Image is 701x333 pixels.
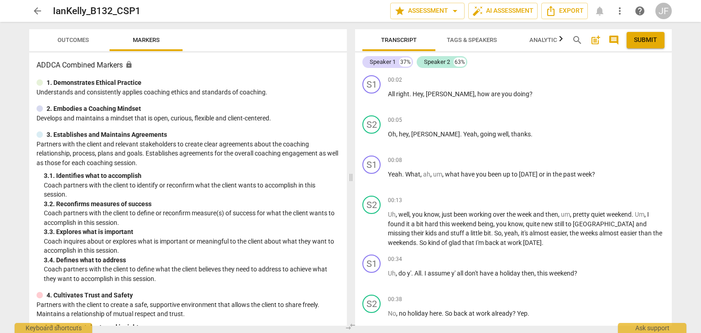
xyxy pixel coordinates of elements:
span: just [442,211,454,218]
span: kind [428,239,441,246]
span: kids [425,229,438,237]
span: been [454,211,469,218]
div: 3. 2. Reconfirms measures of success [44,199,340,209]
span: Hey [413,90,423,98]
span: ? [574,270,577,277]
span: working [469,211,493,218]
span: . [632,211,635,218]
span: Tags & Speakers [447,36,497,43]
span: . [460,130,463,138]
span: Filler word [388,270,396,277]
span: So [419,239,428,246]
span: than [638,229,653,237]
span: hard [425,220,439,228]
button: Show/Hide comments [607,33,621,47]
span: [PERSON_NAME] [411,130,460,138]
span: more_vert [614,5,625,16]
span: still [555,220,565,228]
div: Change speaker [362,156,381,174]
span: what [445,171,461,178]
span: arrow_back [32,5,43,16]
span: What [405,171,420,178]
span: . [542,239,544,246]
span: the [653,229,662,237]
span: then [545,211,558,218]
span: Filler word [388,310,396,317]
span: in [546,171,553,178]
span: stuff [450,229,466,237]
div: 63% [454,57,466,67]
span: holiday [408,310,429,317]
span: , [508,130,511,138]
span: yeah [504,229,518,237]
span: all [457,270,465,277]
span: work [507,239,523,246]
span: glad [449,239,462,246]
span: , [396,130,399,138]
span: Submit [634,36,657,45]
span: 00:02 [388,76,402,84]
span: this [439,220,451,228]
span: Yep [517,310,528,317]
span: . [528,310,529,317]
span: , [396,270,398,277]
span: Analytics [529,36,560,43]
span: . [421,270,424,277]
span: . [416,239,419,246]
span: to [565,220,573,228]
div: Keyboard shortcuts [15,323,92,333]
h3: ADDCA Combined Markers [37,60,340,71]
span: I [647,211,649,218]
p: Partners with the client and relevant stakeholders to create clear agreements about the coaching ... [37,140,340,168]
span: week [577,171,592,178]
span: , [439,211,442,218]
span: Yeah [463,130,477,138]
p: Develops and maintains a mindset that is open, curious, flexible and client-centered. [37,114,340,123]
div: Change speaker [362,255,381,273]
span: don't [465,270,480,277]
span: , [409,211,412,218]
p: Coach inquires about or explores what is important or meaningful to the client about what they wa... [44,237,340,255]
span: thanks [511,130,531,138]
span: Outcomes [58,36,89,43]
div: 3. 1. Identifies what to accomplish [44,171,340,181]
div: Speaker 2 [424,57,450,67]
span: no [399,310,408,317]
div: 3. 3. Explores what is important [44,227,340,237]
span: well [398,211,409,218]
span: post_add [590,35,601,46]
button: Add summary [588,33,603,47]
span: almost [529,229,550,237]
span: , [534,270,537,277]
span: So [494,229,502,237]
span: and [438,229,450,237]
span: back [454,310,469,317]
div: Change speaker [362,196,381,214]
div: Change speaker [362,75,381,94]
span: to [512,171,519,178]
button: JF [655,3,672,19]
p: Partners with the client to create a safe, supportive environment that allows the client to share... [37,300,340,319]
span: auto_fix_high [472,5,483,16]
span: almost [599,229,620,237]
span: , [518,229,521,237]
span: a [411,220,416,228]
span: little [471,229,484,237]
span: Filler word [635,211,644,218]
span: being [478,220,493,228]
span: . [531,130,533,138]
span: weekend [607,211,632,218]
span: 00:34 [388,255,402,263]
span: assume [428,270,451,277]
p: Understands and consistently applies coaching ethics and standards of coaching. [37,88,340,97]
span: holiday [500,270,522,277]
span: know [424,211,439,218]
span: Oh [388,130,396,138]
span: you [412,211,424,218]
span: week [517,211,533,218]
span: you [496,220,508,228]
span: well [497,130,508,138]
span: at [469,310,476,317]
span: Filler word [561,211,570,218]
